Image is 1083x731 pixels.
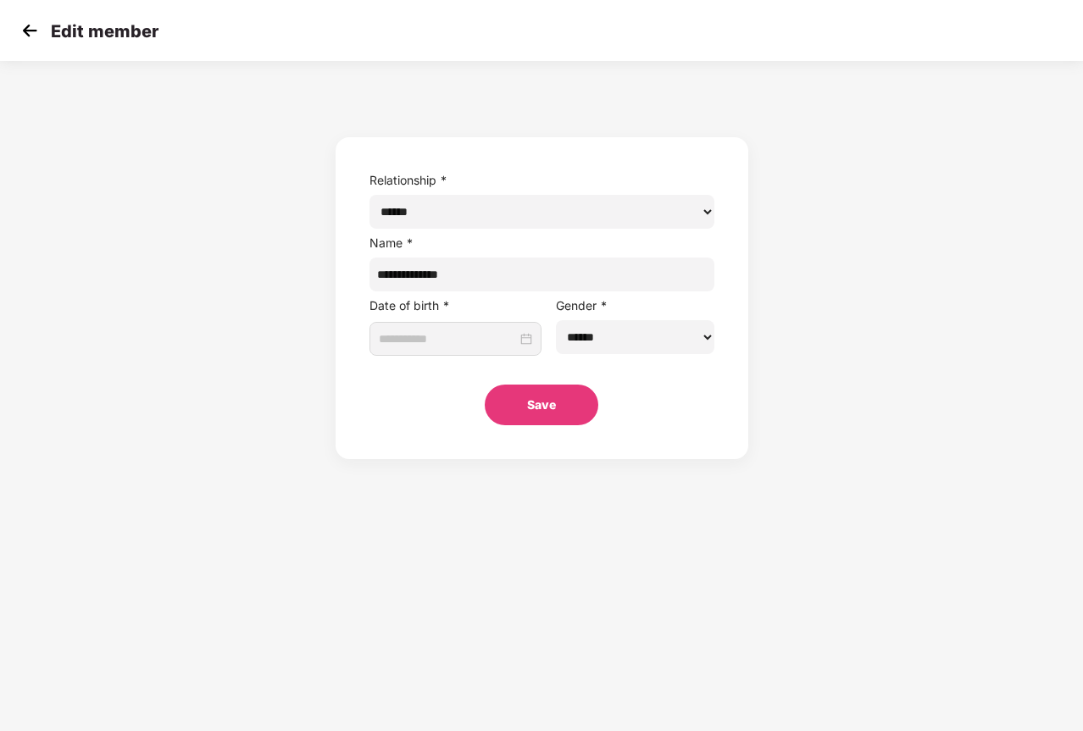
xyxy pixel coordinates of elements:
button: Save [485,385,598,425]
span: close-circle [520,333,532,345]
label: Gender * [556,298,608,313]
img: svg+xml;base64,PHN2ZyB4bWxucz0iaHR0cDovL3d3dy53My5vcmcvMjAwMC9zdmciIHdpZHRoPSIzMCIgaGVpZ2h0PSIzMC... [17,18,42,43]
p: Edit member [51,21,158,42]
label: Relationship * [369,173,447,187]
label: Name * [369,235,414,250]
label: Date of birth * [369,298,450,313]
